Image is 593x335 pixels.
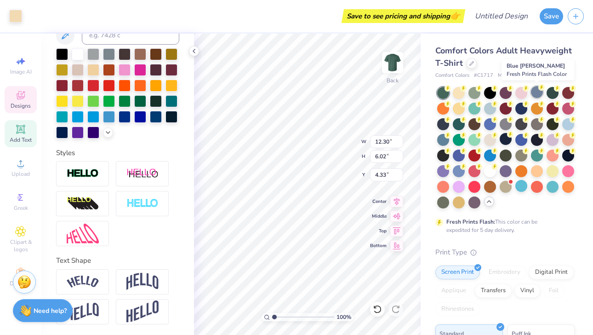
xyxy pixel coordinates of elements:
[498,72,544,80] span: Minimum Order: 24 +
[56,148,179,158] div: Styles
[435,247,575,258] div: Print Type
[10,136,32,144] span: Add Text
[67,224,99,243] img: Free Distort
[67,196,99,211] img: 3d Illusion
[446,218,559,234] div: This color can be expedited for 5 day delivery.
[435,266,480,279] div: Screen Print
[10,280,32,287] span: Decorate
[468,7,535,25] input: Untitled Design
[67,276,99,288] img: Arc
[126,168,159,179] img: Shadow
[474,72,493,80] span: # C1717
[56,255,179,266] div: Text Shape
[11,102,31,110] span: Designs
[14,204,28,212] span: Greek
[475,284,512,298] div: Transfers
[11,170,30,178] span: Upload
[370,213,387,219] span: Middle
[507,70,567,78] span: Fresh Prints Flash Color
[514,284,540,298] div: Vinyl
[483,266,526,279] div: Embroidery
[344,9,463,23] div: Save to see pricing and shipping
[34,306,67,315] strong: Need help?
[370,198,387,205] span: Center
[502,59,575,81] div: Blue [PERSON_NAME]
[336,313,351,321] span: 100 %
[446,218,495,225] strong: Fresh Prints Flash:
[543,284,564,298] div: Foil
[435,45,572,69] span: Comfort Colors Adult Heavyweight T-Shirt
[529,266,574,279] div: Digital Print
[126,300,159,323] img: Rise
[435,302,480,316] div: Rhinestones
[67,303,99,321] img: Flag
[82,26,179,45] input: e.g. 7428 c
[126,273,159,290] img: Arch
[126,198,159,209] img: Negative Space
[370,228,387,234] span: Top
[435,284,472,298] div: Applique
[5,238,37,253] span: Clipart & logos
[540,8,563,24] button: Save
[435,72,469,80] span: Comfort Colors
[450,10,460,21] span: 👉
[10,68,32,75] span: Image AI
[387,76,399,85] div: Back
[383,53,402,72] img: Back
[370,243,387,249] span: Bottom
[67,168,99,179] img: Stroke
